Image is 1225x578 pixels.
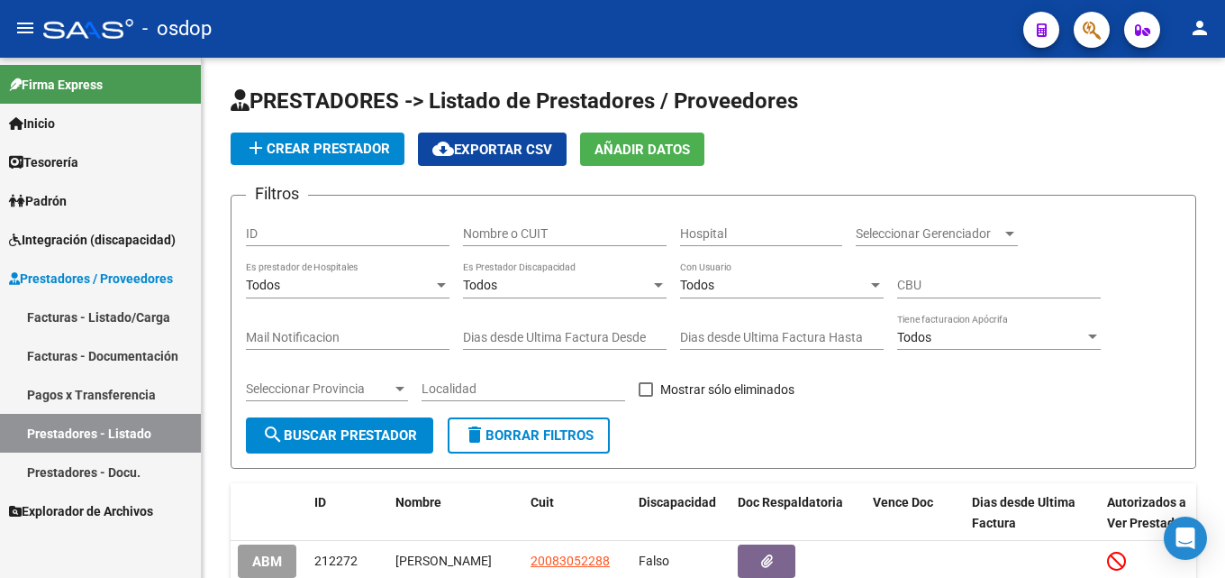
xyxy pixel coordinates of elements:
[464,427,594,444] span: Borrar Filtros
[660,379,794,400] span: Mostrar sólo eliminados
[1164,517,1207,560] div: Open Intercom Messenger
[262,427,417,444] span: Buscar Prestador
[1189,17,1211,39] mat-icon: person
[388,483,523,543] datatable-header-cell: Nombre
[897,330,931,344] span: Todos
[9,75,103,95] span: Firma Express
[252,554,282,570] span: ABM
[965,483,1100,543] datatable-header-cell: Dias desde Ultima Factura
[531,554,610,568] span: 20083052288
[580,133,704,166] button: Añadir Datos
[307,483,388,543] datatable-header-cell: ID
[432,138,454,160] mat-icon: cloud_download
[9,501,153,521] span: Explorador de Archivos
[9,230,176,250] span: Integración (discapacidad)
[1100,483,1199,543] datatable-header-cell: Autorizados a Ver Prestador
[314,495,326,509] span: ID
[14,17,36,39] mat-icon: menu
[9,191,67,211] span: Padrón
[246,278,280,292] span: Todos
[9,114,55,133] span: Inicio
[1107,495,1186,530] span: Autorizados a Ver Prestador
[432,142,552,158] span: Exportar CSV
[9,152,78,172] span: Tesorería
[238,545,296,578] button: ABM
[531,495,554,509] span: Cuit
[9,269,173,289] span: Prestadores / Proveedores
[738,495,843,509] span: Doc Respaldatoria
[142,9,212,49] span: - osdop
[245,137,267,159] mat-icon: add
[395,551,516,572] div: [PERSON_NAME]
[594,142,690,158] span: Añadir Datos
[730,483,866,543] datatable-header-cell: Doc Respaldatoria
[631,483,730,543] datatable-header-cell: Discapacidad
[873,495,933,509] span: Vence Doc
[231,88,798,114] span: PRESTADORES -> Listado de Prestadores / Proveedores
[972,495,1075,530] span: Dias desde Ultima Factura
[262,424,284,445] mat-icon: search
[680,278,714,292] span: Todos
[523,483,631,543] datatable-header-cell: Cuit
[246,181,308,206] h3: Filtros
[856,226,1002,242] span: Seleccionar Gerenciador
[314,554,358,568] span: 212272
[231,133,404,165] button: Crear Prestador
[463,278,497,292] span: Todos
[866,483,965,543] datatable-header-cell: Vence Doc
[448,417,610,454] button: Borrar Filtros
[464,424,485,445] mat-icon: delete
[395,495,441,509] span: Nombre
[639,495,716,509] span: Discapacidad
[639,554,669,568] span: Falso
[245,141,390,157] span: Crear Prestador
[418,133,567,166] button: Exportar CSV
[246,381,392,397] span: Seleccionar Provincia
[246,417,433,454] button: Buscar Prestador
